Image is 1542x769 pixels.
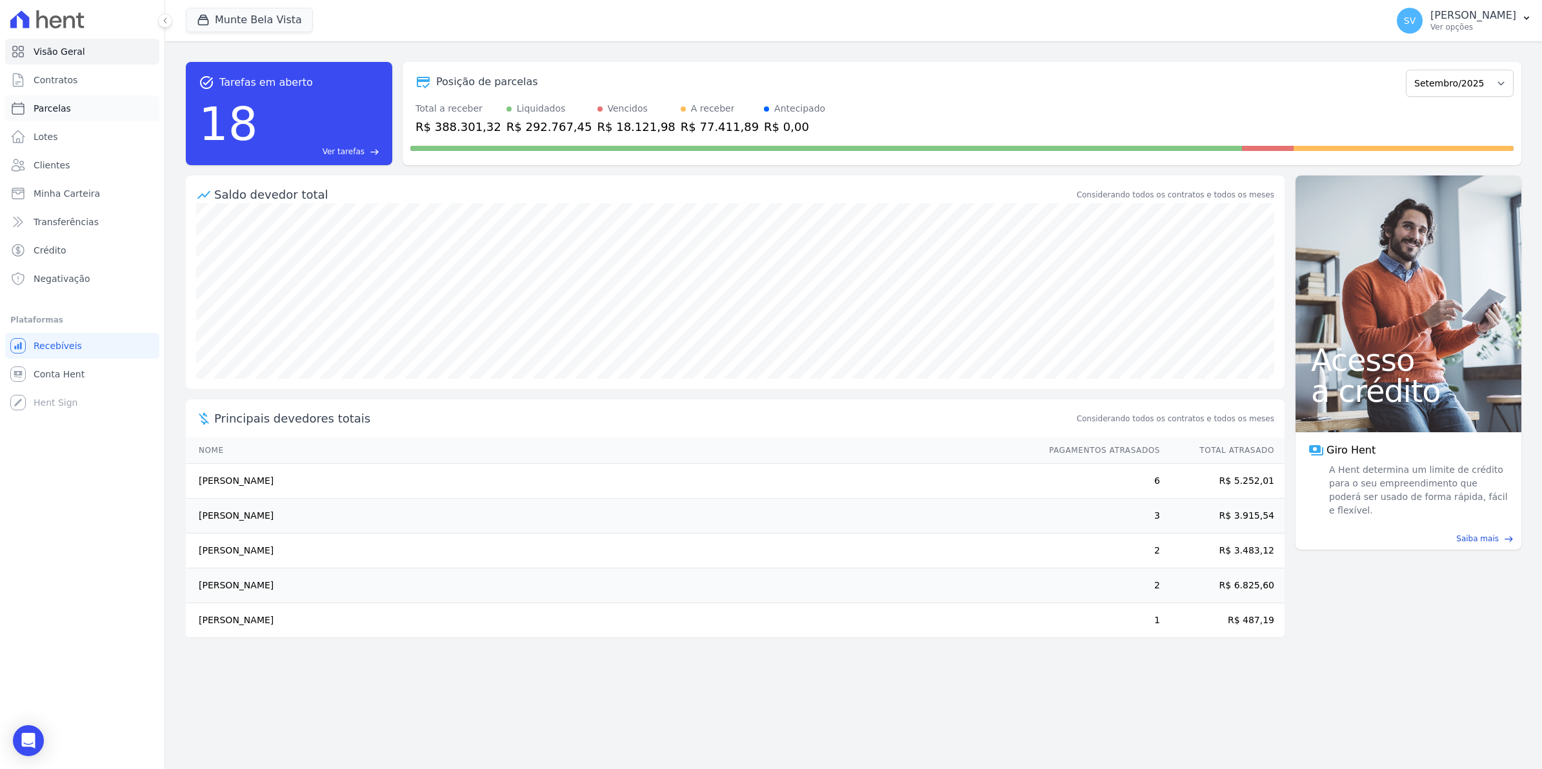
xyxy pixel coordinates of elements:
[186,499,1037,534] td: [PERSON_NAME]
[34,130,58,143] span: Lotes
[1430,9,1516,22] p: [PERSON_NAME]
[691,102,735,115] div: A receber
[416,118,501,135] div: R$ 388.301,32
[186,437,1037,464] th: Nome
[1303,533,1514,544] a: Saiba mais east
[5,266,159,292] a: Negativação
[416,102,501,115] div: Total a receber
[1037,603,1161,638] td: 1
[1161,603,1285,638] td: R$ 487,19
[186,464,1037,499] td: [PERSON_NAME]
[199,75,214,90] span: task_alt
[1037,464,1161,499] td: 6
[34,159,70,172] span: Clientes
[1161,437,1285,464] th: Total Atrasado
[199,90,258,157] div: 18
[506,118,592,135] div: R$ 292.767,45
[1404,16,1416,25] span: SV
[764,118,825,135] div: R$ 0,00
[186,534,1037,568] td: [PERSON_NAME]
[5,209,159,235] a: Transferências
[186,568,1037,603] td: [PERSON_NAME]
[34,368,85,381] span: Conta Hent
[436,74,538,90] div: Posição de parcelas
[34,272,90,285] span: Negativação
[13,725,44,756] div: Open Intercom Messenger
[1037,437,1161,464] th: Pagamentos Atrasados
[5,181,159,206] a: Minha Carteira
[1327,463,1508,517] span: A Hent determina um limite de crédito para o seu empreendimento que poderá ser usado de forma ráp...
[1037,534,1161,568] td: 2
[597,118,676,135] div: R$ 18.121,98
[1037,499,1161,534] td: 3
[1161,499,1285,534] td: R$ 3.915,54
[517,102,566,115] div: Liquidados
[5,39,159,65] a: Visão Geral
[1077,413,1274,424] span: Considerando todos os contratos e todos os meses
[608,102,648,115] div: Vencidos
[263,146,379,157] a: Ver tarefas east
[214,186,1074,203] div: Saldo devedor total
[34,45,85,58] span: Visão Geral
[1077,189,1274,201] div: Considerando todos os contratos e todos os meses
[1161,464,1285,499] td: R$ 5.252,01
[5,67,159,93] a: Contratos
[5,152,159,178] a: Clientes
[5,333,159,359] a: Recebíveis
[1311,375,1506,406] span: a crédito
[186,603,1037,638] td: [PERSON_NAME]
[34,339,82,352] span: Recebíveis
[1430,22,1516,32] p: Ver opções
[34,74,77,86] span: Contratos
[1161,568,1285,603] td: R$ 6.825,60
[5,95,159,121] a: Parcelas
[186,8,313,32] button: Munte Bela Vista
[10,312,154,328] div: Plataformas
[5,361,159,387] a: Conta Hent
[1161,534,1285,568] td: R$ 3.483,12
[323,146,365,157] span: Ver tarefas
[1037,568,1161,603] td: 2
[1456,533,1499,544] span: Saiba mais
[34,187,100,200] span: Minha Carteira
[219,75,313,90] span: Tarefas em aberto
[681,118,759,135] div: R$ 77.411,89
[5,124,159,150] a: Lotes
[1387,3,1542,39] button: SV [PERSON_NAME] Ver opções
[370,147,379,157] span: east
[5,237,159,263] a: Crédito
[1504,534,1514,544] span: east
[1327,443,1376,458] span: Giro Hent
[34,102,71,115] span: Parcelas
[214,410,1074,427] span: Principais devedores totais
[34,215,99,228] span: Transferências
[774,102,825,115] div: Antecipado
[1311,345,1506,375] span: Acesso
[34,244,66,257] span: Crédito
